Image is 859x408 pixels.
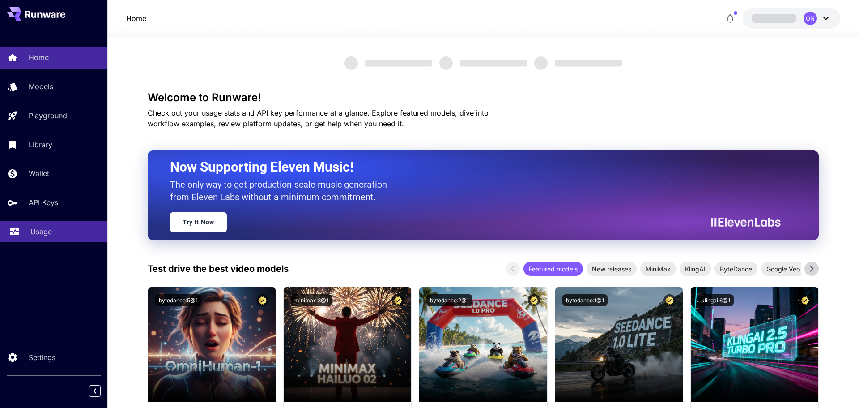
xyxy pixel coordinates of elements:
[148,91,819,104] h3: Welcome to Runware!
[680,264,711,274] span: KlingAI
[284,287,411,402] img: alt
[680,262,711,276] div: KlingAI
[170,212,227,232] a: Try It Now
[804,12,817,25] div: ON
[126,13,146,24] a: Home
[714,264,757,274] span: ByteDance
[714,262,757,276] div: ByteDance
[148,287,276,402] img: alt
[698,294,734,306] button: klingai:6@1
[291,294,332,306] button: minimax:3@1
[528,294,540,306] button: Certified Model – Vetted for best performance and includes a commercial license.
[148,262,289,275] p: Test drive the best video models
[392,294,404,306] button: Certified Model – Vetted for best performance and includes a commercial license.
[743,8,840,29] button: ON
[126,13,146,24] nav: breadcrumb
[29,110,67,121] p: Playground
[29,352,55,363] p: Settings
[29,81,53,92] p: Models
[587,264,637,274] span: New releases
[640,262,676,276] div: MiniMax
[799,294,811,306] button: Certified Model – Vetted for best performance and includes a commercial license.
[555,287,683,402] img: alt
[170,159,774,176] h2: Now Supporting Eleven Music!
[155,294,201,306] button: bytedance:5@1
[523,264,583,274] span: Featured models
[523,262,583,276] div: Featured models
[691,287,818,402] img: alt
[170,178,394,203] p: The only way to get production-scale music generation from Eleven Labs without a minimum commitment.
[29,139,52,150] p: Library
[96,383,107,399] div: Collapse sidebar
[761,264,805,274] span: Google Veo
[426,294,472,306] button: bytedance:2@1
[256,294,268,306] button: Certified Model – Vetted for best performance and includes a commercial license.
[148,108,489,128] span: Check out your usage stats and API key performance at a glance. Explore featured models, dive int...
[29,197,58,208] p: API Keys
[29,52,49,63] p: Home
[29,168,49,179] p: Wallet
[89,385,101,397] button: Collapse sidebar
[663,294,676,306] button: Certified Model – Vetted for best performance and includes a commercial license.
[30,226,52,237] p: Usage
[419,287,547,402] img: alt
[587,262,637,276] div: New releases
[640,264,676,274] span: MiniMax
[562,294,608,306] button: bytedance:1@1
[761,262,805,276] div: Google Veo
